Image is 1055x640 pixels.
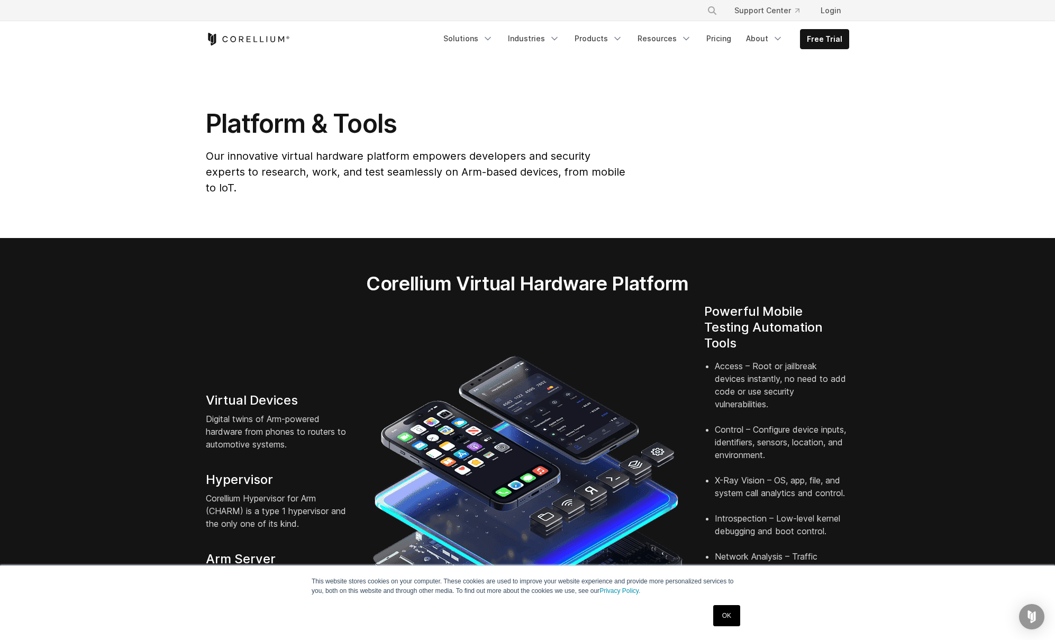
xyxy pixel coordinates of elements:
h4: Arm Server [206,551,351,567]
a: Industries [502,29,566,48]
div: Navigation Menu [437,29,849,49]
span: Our innovative virtual hardware platform empowers developers and security experts to research, wo... [206,150,625,194]
a: Support Center [726,1,808,20]
a: Login [812,1,849,20]
a: Corellium Home [206,33,290,45]
h4: Powerful Mobile Testing Automation Tools [704,304,849,351]
a: Solutions [437,29,499,48]
a: Free Trial [801,30,849,49]
a: About [740,29,789,48]
li: Introspection – Low-level kernel debugging and boot control. [715,512,849,550]
li: Control – Configure device inputs, identifiers, sensors, location, and environment. [715,423,849,474]
a: OK [713,605,740,626]
p: Digital twins of Arm-powered hardware from phones to routers to automotive systems. [206,413,351,451]
a: Privacy Policy. [599,587,640,595]
div: Open Intercom Messenger [1019,604,1044,629]
h1: Platform & Tools [206,108,627,140]
li: Access – Root or jailbreak devices instantly, no need to add code or use security vulnerabilities. [715,360,849,423]
a: Products [568,29,629,48]
p: Corellium Hypervisor for Arm (CHARM) is a type 1 hypervisor and the only one of its kind. [206,492,351,530]
div: Navigation Menu [694,1,849,20]
h4: Virtual Devices [206,392,351,408]
a: Resources [631,29,698,48]
li: Network Analysis – Traffic inspection, tracing, and logging. [715,550,849,588]
button: Search [703,1,722,20]
p: This website stores cookies on your computer. These cookies are used to improve your website expe... [312,577,743,596]
h2: Corellium Virtual Hardware Platform [316,272,738,295]
h4: Hypervisor [206,472,351,488]
li: X-Ray Vision – OS, app, file, and system call analytics and control. [715,474,849,512]
a: Pricing [700,29,738,48]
